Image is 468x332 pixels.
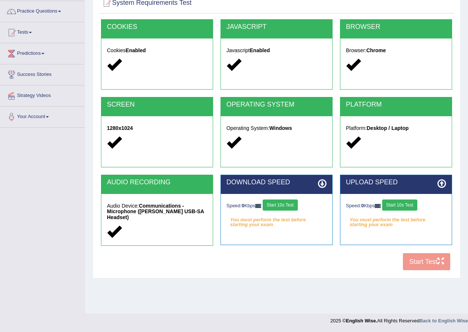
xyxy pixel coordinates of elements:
button: Start 10s Test [263,199,298,211]
h2: SCREEN [107,101,207,108]
em: You must perform the test before starting your exam [226,214,327,225]
a: Success Stories [0,64,85,83]
h5: Cookies [107,48,207,53]
div: Speed: Kbps [346,199,446,212]
h5: Javascript [226,48,327,53]
div: Speed: Kbps [226,199,327,212]
em: You must perform the test before starting your exam [346,214,446,225]
button: Start 10s Test [382,199,417,211]
a: Predictions [0,43,85,62]
h2: PLATFORM [346,101,446,108]
a: Your Account [0,107,85,125]
img: ajax-loader-fb-connection.gif [255,204,261,208]
strong: 1280x1024 [107,125,133,131]
strong: Enabled [126,47,146,53]
h5: Operating System: [226,125,327,131]
strong: Enabled [250,47,270,53]
a: Tests [0,22,85,41]
h5: Audio Device: [107,203,207,220]
strong: Chrome [366,47,386,53]
strong: 0 [361,203,364,208]
strong: English Wise. [346,318,377,323]
h2: COOKIES [107,23,207,31]
h5: Platform: [346,125,446,131]
strong: 0 [242,203,244,208]
strong: Communications - Microphone ([PERSON_NAME] USB-SA Headset) [107,203,204,220]
h2: AUDIO RECORDING [107,179,207,186]
h2: DOWNLOAD SPEED [226,179,327,186]
strong: Windows [269,125,292,131]
a: Back to English Wise [420,318,468,323]
a: Practice Questions [0,1,85,20]
strong: Desktop / Laptop [367,125,409,131]
h2: UPLOAD SPEED [346,179,446,186]
div: 2025 © All Rights Reserved [330,313,468,324]
img: ajax-loader-fb-connection.gif [375,204,381,208]
h2: JAVASCRIPT [226,23,327,31]
h2: BROWSER [346,23,446,31]
h2: OPERATING SYSTEM [226,101,327,108]
h5: Browser: [346,48,446,53]
a: Strategy Videos [0,85,85,104]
